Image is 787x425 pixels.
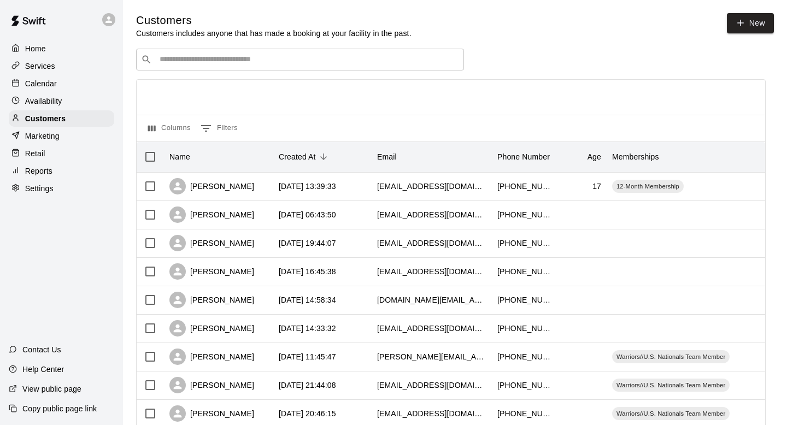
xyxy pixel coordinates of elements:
[279,380,336,391] div: 2025-08-14 21:44:08
[198,120,240,137] button: Show filters
[25,113,66,124] p: Customers
[145,120,193,137] button: Select columns
[25,166,52,176] p: Reports
[169,349,254,365] div: [PERSON_NAME]
[497,266,552,277] div: +15733031406
[9,40,114,57] a: Home
[9,58,114,74] a: Services
[612,381,730,389] span: Warriors//U.S. Nationals Team Member
[136,49,464,70] div: Search customers by name or email
[22,344,61,355] p: Contact Us
[497,209,552,220] div: +15732968658
[22,364,64,375] p: Help Center
[377,141,397,172] div: Email
[497,323,552,334] div: +15737216635
[279,351,336,362] div: 2025-08-15 11:45:47
[612,407,730,420] div: Warriors//U.S. Nationals Team Member
[164,141,273,172] div: Name
[169,178,254,194] div: [PERSON_NAME]
[377,266,486,277] div: brookeberkey@gmail.com
[377,238,486,249] div: dave5497@hotmail.com
[612,141,659,172] div: Memberships
[497,408,552,419] div: +16603469662
[588,141,601,172] div: Age
[497,181,552,192] div: +15739829177
[25,148,45,159] p: Retail
[377,408,486,419] div: ateter85@gmail.com
[22,403,97,414] p: Copy public page link
[273,141,372,172] div: Created At
[279,323,336,334] div: 2025-08-15 14:33:32
[612,180,684,193] div: 12-Month Membership
[9,110,114,127] a: Customers
[279,266,336,277] div: 2025-08-15 16:45:38
[377,380,486,391] div: miller4233@gmail.com
[497,238,552,249] div: +14172245497
[377,351,486,362] div: paul.wissmann@veteransunited.com
[612,352,730,361] span: Warriors//U.S. Nationals Team Member
[169,320,254,337] div: [PERSON_NAME]
[316,149,331,164] button: Sort
[25,43,46,54] p: Home
[25,183,54,194] p: Settings
[497,380,552,391] div: +15738083415
[25,96,62,107] p: Availability
[25,78,57,89] p: Calendar
[612,182,684,191] span: 12-Month Membership
[279,209,336,220] div: 2025-08-16 06:43:50
[169,206,254,223] div: [PERSON_NAME]
[279,238,336,249] div: 2025-08-15 19:44:07
[497,351,552,362] div: +15734899018
[377,294,486,305] div: bryce.a.bond@gmail.com
[136,13,412,28] h5: Customers
[497,294,552,305] div: +15739993332
[169,377,254,393] div: [PERSON_NAME]
[25,61,55,72] p: Services
[136,28,412,39] p: Customers includes anyone that has made a booking at your facility in the past.
[169,263,254,280] div: [PERSON_NAME]
[727,13,774,33] a: New
[557,141,607,172] div: Age
[169,405,254,422] div: [PERSON_NAME]
[9,145,114,162] a: Retail
[9,93,114,109] a: Availability
[25,131,60,141] p: Marketing
[9,128,114,144] a: Marketing
[492,141,557,172] div: Phone Number
[607,141,771,172] div: Memberships
[377,209,486,220] div: vturner639@gmail.com
[279,294,336,305] div: 2025-08-15 14:58:34
[377,181,486,192] div: bhscoachhenke@gmail.com
[279,181,336,192] div: 2025-08-16 13:39:33
[22,383,81,394] p: View public page
[9,75,114,92] a: Calendar
[279,408,336,419] div: 2025-08-14 20:46:15
[592,181,601,192] div: 17
[279,141,316,172] div: Created At
[9,163,114,179] a: Reports
[612,350,730,363] div: Warriors//U.S. Nationals Team Member
[372,141,492,172] div: Email
[612,409,730,418] span: Warriors//U.S. Nationals Team Member
[169,292,254,308] div: [PERSON_NAME]
[377,323,486,334] div: heatherrisenhoover@hotmail.com
[169,141,190,172] div: Name
[9,180,114,197] a: Settings
[497,141,550,172] div: Phone Number
[612,379,730,392] div: Warriors//U.S. Nationals Team Member
[169,235,254,251] div: [PERSON_NAME]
